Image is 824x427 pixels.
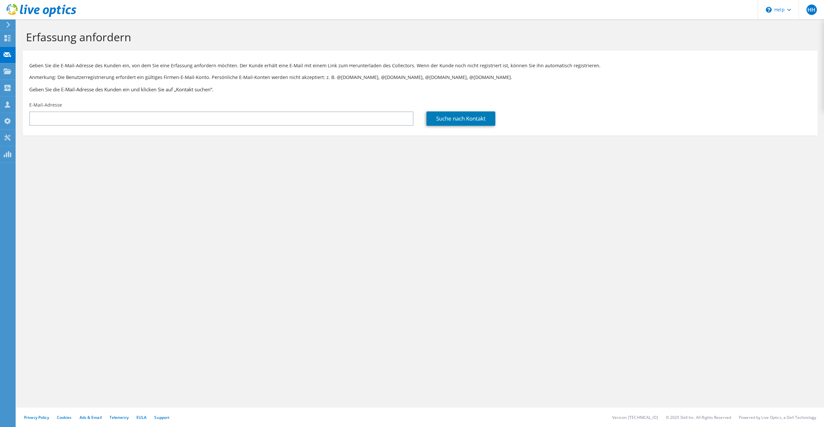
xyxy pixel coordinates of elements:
[109,415,129,420] a: Telemetry
[24,415,49,420] a: Privacy Policy
[29,86,811,93] h3: Geben Sie die E-Mail-Adresse des Kunden ein und klicken Sie auf „Kontakt suchen“.
[806,5,817,15] span: HH
[766,7,772,13] svg: \n
[57,415,72,420] a: Cookies
[26,30,811,44] h1: Erfassung anfordern
[612,415,658,420] li: Version: [TECHNICAL_ID]
[154,415,170,420] a: Support
[426,111,495,126] a: Suche nach Kontakt
[29,102,62,108] label: E-Mail-Adresse
[666,415,731,420] li: © 2025 Dell Inc. All Rights Reserved
[739,415,816,420] li: Powered by Live Optics, a Dell Technology
[29,62,811,69] p: Geben Sie die E-Mail-Adresse des Kunden ein, von dem Sie eine Erfassung anfordern möchten. Der Ku...
[136,415,146,420] a: EULA
[80,415,102,420] a: Ads & Email
[29,74,811,81] p: Anmerkung: Die Benutzerregistrierung erfordert ein gültiges Firmen-E-Mail-Konto. Persönliche E-Ma...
